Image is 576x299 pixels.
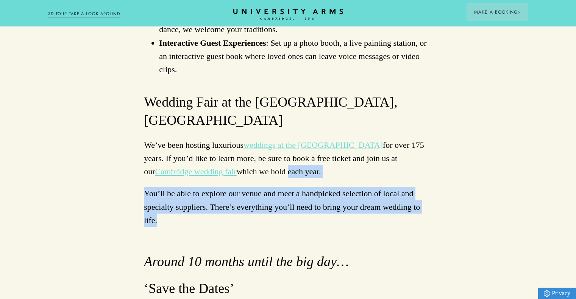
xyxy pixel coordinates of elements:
[538,288,576,299] a: Privacy
[244,140,383,150] a: weddings at the [GEOGRAPHIC_DATA]
[144,138,432,178] p: We’ve been hosting luxurious for over 175 years. If you’d like to learn more, be sure to book a f...
[233,9,343,20] a: Home
[159,36,432,76] li: : Set up a photo booth, a live painting station, or an interactive guest book where loved ones ca...
[144,93,432,130] h3: Wedding Fair at the [GEOGRAPHIC_DATA], [GEOGRAPHIC_DATA]
[155,167,237,176] a: Cambridge wedding fair
[144,187,432,227] p: You’ll be able to explore our venue and meet a handpicked selection of local and specialty suppli...
[48,11,120,17] a: 3D TOUR:TAKE A LOOK AROUND
[159,38,266,48] strong: Interactive Guest Experiences
[474,9,520,15] span: Make a Booking
[144,254,349,269] em: Around 10 months until the big day…
[518,11,520,14] img: Arrow icon
[467,3,528,21] button: Make a BookingArrow icon
[144,280,432,298] h3: ‘Save the Dates’
[544,290,550,297] img: Privacy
